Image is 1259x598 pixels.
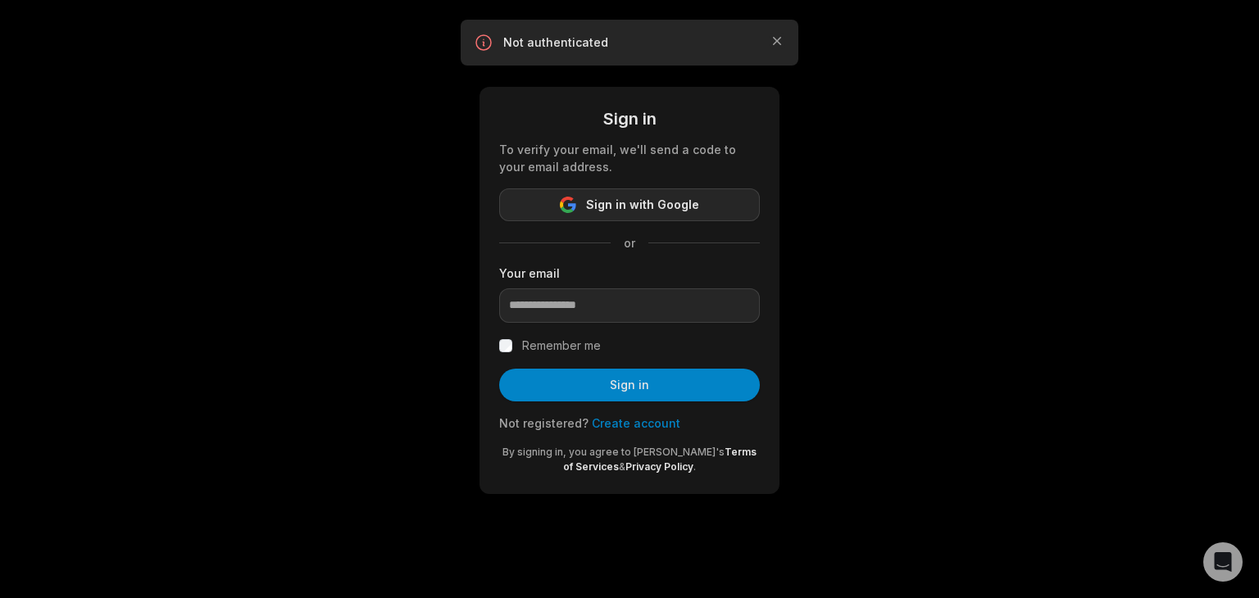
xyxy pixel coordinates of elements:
[499,369,760,401] button: Sign in
[499,265,760,282] label: Your email
[502,446,725,458] span: By signing in, you agree to [PERSON_NAME]'s
[1203,542,1243,582] div: Open Intercom Messenger
[693,460,696,473] span: .
[586,195,699,215] span: Sign in with Google
[499,141,760,175] div: To verify your email, we'll send a code to your email address.
[503,34,756,51] p: Not authenticated
[499,188,760,221] button: Sign in with Google
[522,336,601,356] label: Remember me
[619,460,625,473] span: &
[611,234,648,251] span: or
[625,460,693,473] a: Privacy Policy
[499,416,589,430] span: Not registered?
[563,446,757,473] a: Terms of Services
[499,106,760,131] div: Sign in
[592,416,680,430] a: Create account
